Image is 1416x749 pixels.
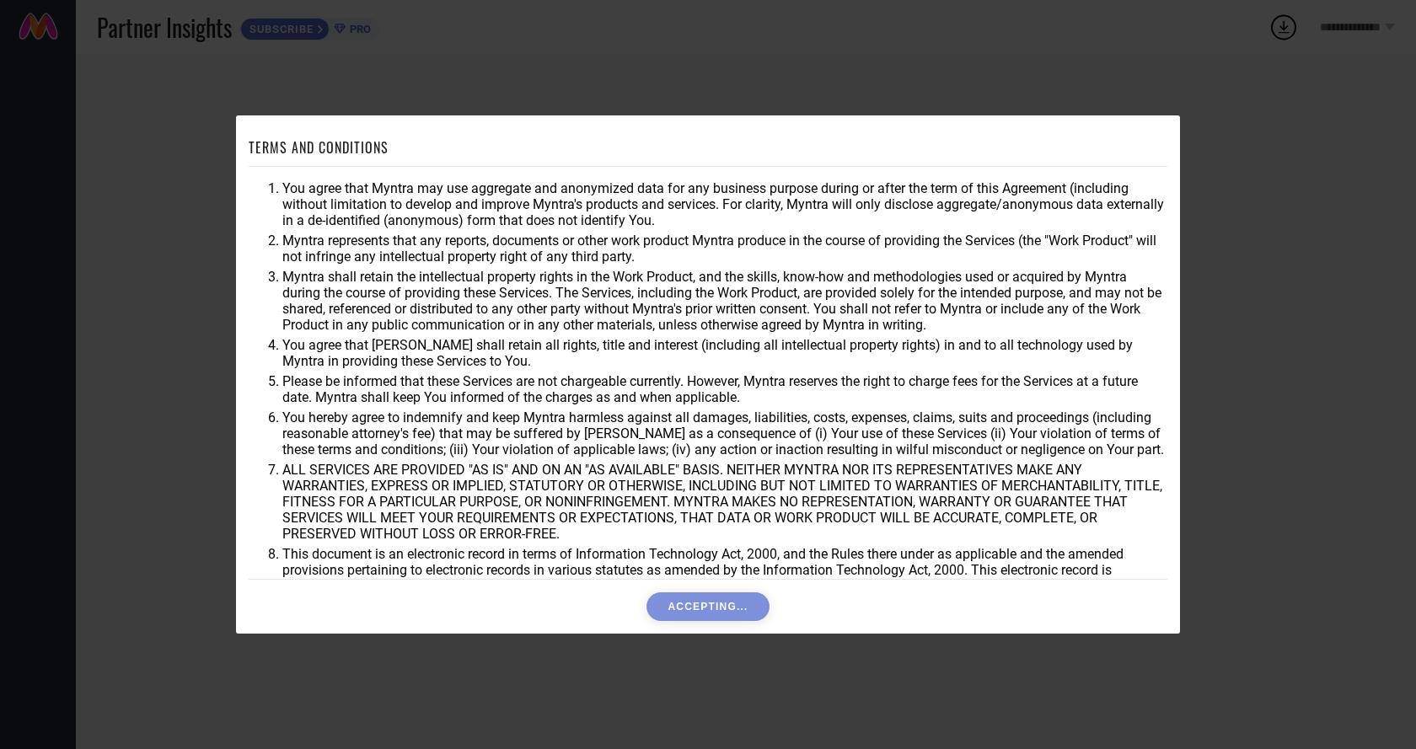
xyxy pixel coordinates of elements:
li: You agree that Myntra may use aggregate and anonymized data for any business purpose during or af... [282,180,1167,228]
li: Please be informed that these Services are not chargeable currently. However, Myntra reserves the... [282,373,1167,405]
li: Myntra represents that any reports, documents or other work product Myntra produce in the course ... [282,233,1167,265]
h1: TERMS AND CONDITIONS [249,137,389,158]
li: You hereby agree to indemnify and keep Myntra harmless against all damages, liabilities, costs, e... [282,409,1167,457]
li: ALL SERVICES ARE PROVIDED "AS IS" AND ON AN "AS AVAILABLE" BASIS. NEITHER MYNTRA NOR ITS REPRESEN... [282,462,1167,542]
li: Myntra shall retain the intellectual property rights in the Work Product, and the skills, know-ho... [282,269,1167,333]
li: You agree that [PERSON_NAME] shall retain all rights, title and interest (including all intellect... [282,337,1167,369]
li: This document is an electronic record in terms of Information Technology Act, 2000, and the Rules... [282,546,1167,594]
